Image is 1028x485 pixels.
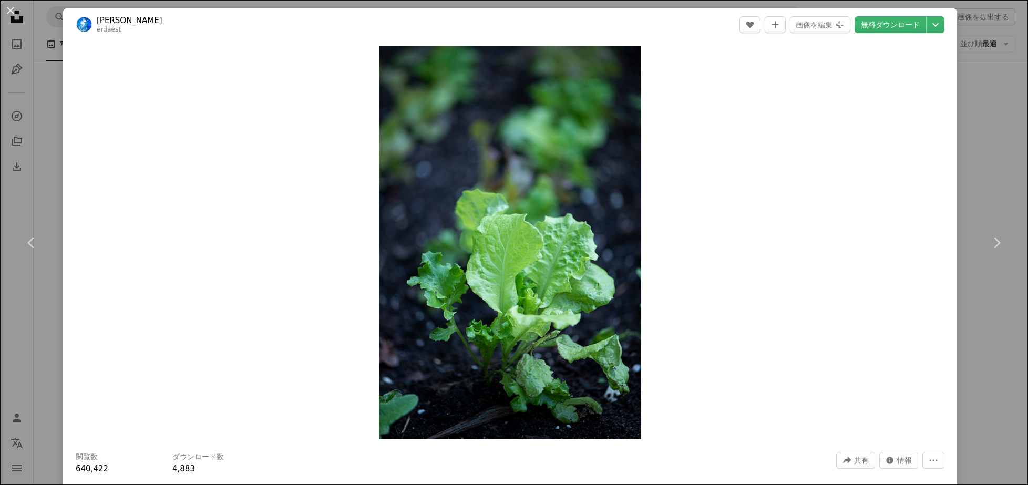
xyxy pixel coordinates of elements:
a: 次へ [965,192,1028,293]
button: ダウンロードサイズを選択してください [927,16,944,33]
button: 画像を編集 [790,16,850,33]
a: [PERSON_NAME] [97,15,162,26]
button: その他のアクション [922,452,944,469]
span: 4,883 [172,464,195,473]
span: 共有 [854,452,869,468]
span: 640,422 [76,464,108,473]
button: いいね！ [739,16,760,33]
img: Erda Estremeraのプロフィールを見る [76,16,92,33]
a: 無料ダウンロード [855,16,926,33]
h3: ダウンロード数 [172,452,224,462]
button: この画像に関する統計 [879,452,918,469]
h3: 閲覧数 [76,452,98,462]
a: erdaest [97,26,121,33]
button: この画像でズームインする [379,46,641,439]
button: このビジュアルを共有する [836,452,875,469]
button: コレクションに追加する [765,16,786,33]
img: クローズアップ写真の緑の葉の植物 [379,46,641,439]
span: 情報 [897,452,912,468]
